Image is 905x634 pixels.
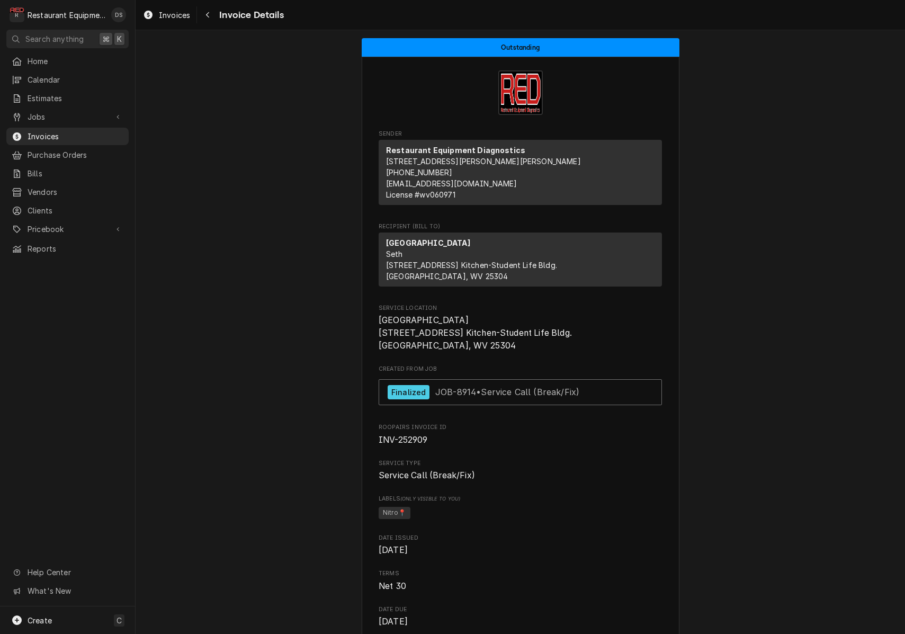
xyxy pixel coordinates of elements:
span: Net 30 [379,581,406,591]
span: Created From Job [379,365,662,373]
span: Bills [28,168,123,179]
span: Labels [379,495,662,503]
span: Terms [379,580,662,593]
div: Sender [379,140,662,205]
button: Search anything⌘K [6,30,129,48]
span: [object Object] [379,505,662,521]
a: Go to Help Center [6,564,129,581]
a: View Job [379,379,662,405]
span: [DATE] [379,617,408,627]
span: Roopairs Invoice ID [379,434,662,447]
span: Service Type [379,459,662,468]
span: Service Call (Break/Fix) [379,470,475,480]
span: K [117,33,122,44]
span: Invoices [159,10,190,21]
div: Terms [379,569,662,592]
span: Seth [STREET_ADDRESS] Kitchen-Student Life Bldg. [GEOGRAPHIC_DATA], WV 25304 [386,249,557,281]
a: Clients [6,202,129,219]
div: R [10,7,24,22]
span: JOB-8914 • Service Call (Break/Fix) [435,387,579,397]
span: Vendors [28,186,123,198]
a: Purchase Orders [6,146,129,164]
div: Recipient (Bill To) [379,233,662,287]
div: Recipient (Bill To) [379,233,662,291]
div: Restaurant Equipment Diagnostics [28,10,105,21]
span: Sender [379,130,662,138]
span: Roopairs Invoice ID [379,423,662,432]
span: Recipient (Bill To) [379,222,662,231]
a: Bills [6,165,129,182]
a: [EMAIL_ADDRESS][DOMAIN_NAME] [386,179,517,188]
span: Calendar [28,74,123,85]
span: INV-252909 [379,435,428,445]
span: (Only Visible to You) [400,496,460,502]
div: Date Issued [379,534,662,557]
span: Date Due [379,615,662,628]
div: DS [111,7,126,22]
span: Reports [28,243,123,254]
span: [STREET_ADDRESS][PERSON_NAME][PERSON_NAME] [386,157,581,166]
div: Date Due [379,605,662,628]
span: Invoice Details [216,8,283,22]
span: Date Issued [379,544,662,557]
span: Jobs [28,111,107,122]
a: Invoices [139,6,194,24]
div: Service Location [379,304,662,352]
span: Purchase Orders [28,149,123,160]
span: [GEOGRAPHIC_DATA] [STREET_ADDRESS] Kitchen-Student Life Bldg. [GEOGRAPHIC_DATA], WV 25304 [379,315,572,350]
span: Create [28,616,52,625]
span: ⌘ [102,33,110,44]
span: Help Center [28,567,122,578]
div: Status [362,38,679,57]
div: Invoice Recipient [379,222,662,291]
div: Finalized [388,385,429,399]
span: Home [28,56,123,67]
span: Date Issued [379,534,662,542]
span: Date Due [379,605,662,614]
span: Outstanding [501,44,540,51]
a: Go to What's New [6,582,129,600]
strong: Restaurant Equipment Diagnostics [386,146,525,155]
span: Clients [28,205,123,216]
span: License # wv060971 [386,190,455,199]
a: [PHONE_NUMBER] [386,168,452,177]
span: C [117,615,122,626]
span: Nitro📍 [379,507,410,520]
span: Estimates [28,93,123,104]
a: Go to Jobs [6,108,129,126]
span: What's New [28,585,122,596]
span: Search anything [25,33,84,44]
span: Service Location [379,314,662,352]
div: [object Object] [379,495,662,521]
button: Navigate back [199,6,216,23]
a: Go to Pricebook [6,220,129,238]
div: Derek Stewart's Avatar [111,7,126,22]
a: Vendors [6,183,129,201]
div: Invoice Sender [379,130,662,210]
div: Sender [379,140,662,209]
div: Created From Job [379,365,662,410]
span: Terms [379,569,662,578]
span: Service Location [379,304,662,312]
span: Service Type [379,469,662,482]
span: [DATE] [379,545,408,555]
a: Estimates [6,90,129,107]
a: Home [6,52,129,70]
span: Pricebook [28,224,107,235]
div: Restaurant Equipment Diagnostics's Avatar [10,7,24,22]
strong: [GEOGRAPHIC_DATA] [386,238,470,247]
span: Invoices [28,131,123,142]
a: Reports [6,240,129,257]
div: Roopairs Invoice ID [379,423,662,446]
div: Service Type [379,459,662,482]
a: Invoices [6,128,129,145]
img: Logo [498,70,543,115]
a: Calendar [6,71,129,88]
